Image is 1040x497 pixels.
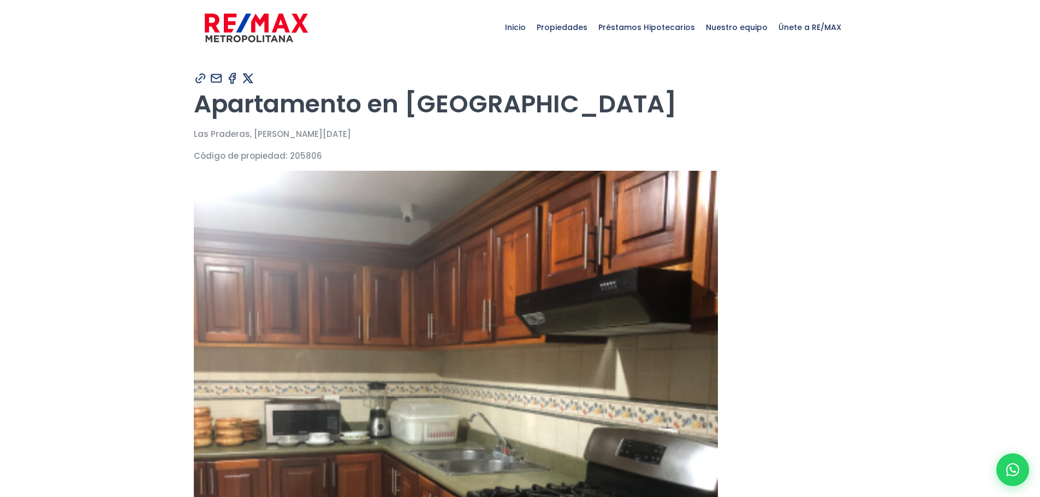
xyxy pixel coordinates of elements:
[500,11,531,44] span: Inicio
[225,71,239,85] img: Compartir
[194,127,847,141] p: Las Praderas, [PERSON_NAME][DATE]
[290,150,322,161] span: 205806
[205,11,308,44] img: remax-metropolitana-logo
[241,71,255,85] img: Compartir
[700,11,773,44] span: Nuestro equipo
[773,11,847,44] span: Únete a RE/MAX
[210,71,223,85] img: Compartir
[194,89,847,119] h1: Apartamento en [GEOGRAPHIC_DATA]
[194,150,288,161] span: Código de propiedad:
[531,11,593,44] span: Propiedades
[593,11,700,44] span: Préstamos Hipotecarios
[194,71,207,85] img: Compartir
